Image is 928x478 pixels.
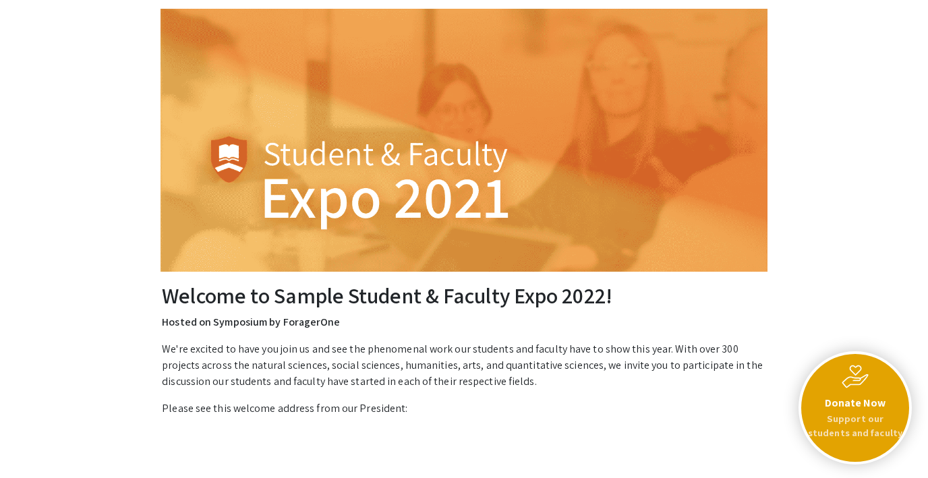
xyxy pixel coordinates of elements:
[162,400,766,417] p: Please see this welcome address from our President:
[162,314,766,330] p: Hosted on Symposium by ForagerOne
[825,395,886,411] strong: Donate Now
[842,365,869,388] img: Care image
[807,411,904,440] p: Support our students and faculty
[10,417,57,468] iframe: Chat
[162,342,763,388] span: We're excited to have you join us and see the phenomenal work our students and faculty have to sh...
[162,282,766,308] h2: Welcome to Sample Student & Faculty Expo 2022!
[161,9,767,272] img: Sample Student & Faculty Expo 2022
